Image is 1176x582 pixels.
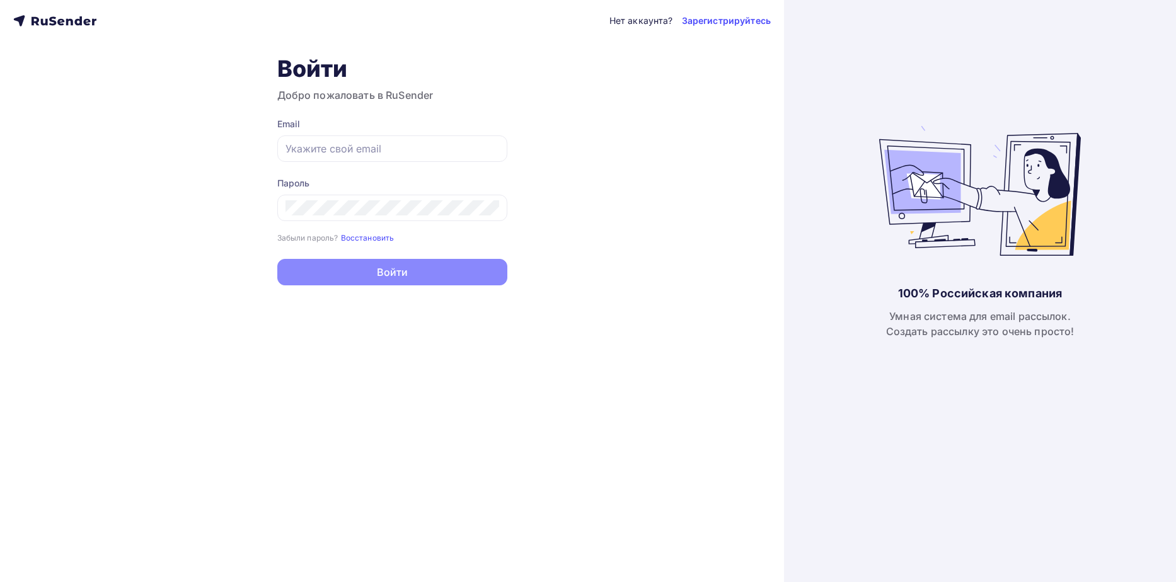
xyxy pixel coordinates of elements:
[277,118,507,130] div: Email
[285,141,499,156] input: Укажите свой email
[341,232,395,243] a: Восстановить
[341,233,395,243] small: Восстановить
[682,14,771,27] a: Зарегистрируйтесь
[277,177,507,190] div: Пароль
[277,88,507,103] h3: Добро пожаловать в RuSender
[277,233,338,243] small: Забыли пароль?
[277,55,507,83] h1: Войти
[886,309,1075,339] div: Умная система для email рассылок. Создать рассылку это очень просто!
[277,259,507,285] button: Войти
[898,286,1062,301] div: 100% Российская компания
[609,14,673,27] div: Нет аккаунта?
